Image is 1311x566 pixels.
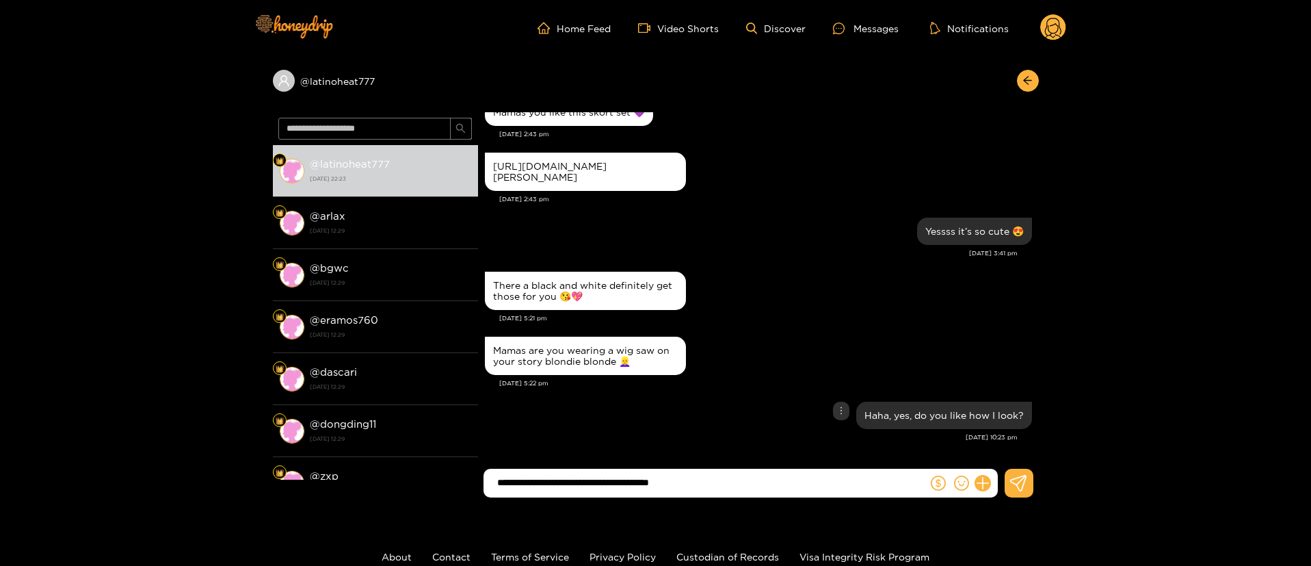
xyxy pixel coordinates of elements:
button: dollar [928,473,949,493]
span: smile [954,476,969,491]
button: arrow-left [1017,70,1039,92]
div: Yessss it’s so cute 😍 [925,226,1024,237]
strong: @ latinoheat777 [310,158,390,170]
div: Sep. 19, 3:41 pm [917,218,1032,245]
img: Fan Level [276,313,284,321]
div: Sep. 19, 2:43 pm [485,153,686,191]
span: user [278,75,290,87]
div: @latinoheat777 [273,70,478,92]
a: About [382,552,412,562]
span: more [836,406,846,415]
strong: @ dascari [310,366,357,378]
a: Visa Integrity Risk Program [799,552,929,562]
img: Fan Level [276,261,284,269]
strong: [DATE] 12:29 [310,329,471,341]
div: Mamas are you wearing a wig saw on your story blondie blonde 👱‍♀️ [493,345,678,367]
img: Fan Level [276,365,284,373]
span: arrow-left [1022,75,1033,87]
div: Sep. 19, 5:21 pm [485,272,686,310]
a: Terms of Service [491,552,569,562]
a: Discover [746,23,806,34]
div: Messages [833,21,899,36]
div: Mamas you like this skort set 💜 [493,107,645,118]
div: Sep. 19, 5:22 pm [485,337,686,375]
strong: [DATE] 22:23 [310,172,471,185]
span: dollar [931,476,946,491]
div: [DATE] 2:43 pm [499,194,1032,204]
div: [URL][DOMAIN_NAME][PERSON_NAME] [493,161,678,183]
div: [DATE] 2:43 pm [499,129,1032,139]
a: Contact [432,552,471,562]
div: [DATE] 10:23 pm [485,433,1018,442]
img: conversation [280,263,304,287]
img: Fan Level [276,209,284,217]
img: conversation [280,419,304,443]
span: video-camera [638,22,657,34]
strong: [DATE] 12:29 [310,224,471,237]
img: conversation [280,471,304,496]
strong: [DATE] 12:29 [310,381,471,393]
strong: @ bgwc [310,262,349,274]
button: Notifications [926,21,1013,35]
span: search [455,123,466,135]
strong: [DATE] 12:29 [310,276,471,289]
img: Fan Level [276,157,284,165]
img: conversation [280,159,304,183]
div: [DATE] 3:41 pm [485,248,1018,258]
img: conversation [280,367,304,391]
a: Custodian of Records [676,552,779,562]
div: Sep. 19, 10:23 pm [856,402,1032,429]
strong: @ eramos760 [310,314,378,326]
strong: @ dongding11 [310,418,376,430]
a: Privacy Policy [590,552,656,562]
div: Haha, yes, do you like how I look? [864,410,1024,421]
div: There a black and white definitely get those for you 😘💖 [493,280,678,302]
img: conversation [280,211,304,235]
div: Sep. 19, 2:43 pm [485,99,653,126]
strong: @ zxp [310,470,339,482]
div: [DATE] 5:21 pm [499,313,1032,323]
img: Fan Level [276,469,284,477]
a: Home Feed [538,22,611,34]
strong: [DATE] 12:29 [310,433,471,445]
div: [DATE] 5:22 pm [499,378,1032,388]
span: home [538,22,557,34]
img: Fan Level [276,417,284,425]
img: conversation [280,315,304,339]
a: Video Shorts [638,22,719,34]
button: search [450,118,472,140]
strong: @ arlax [310,210,345,222]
